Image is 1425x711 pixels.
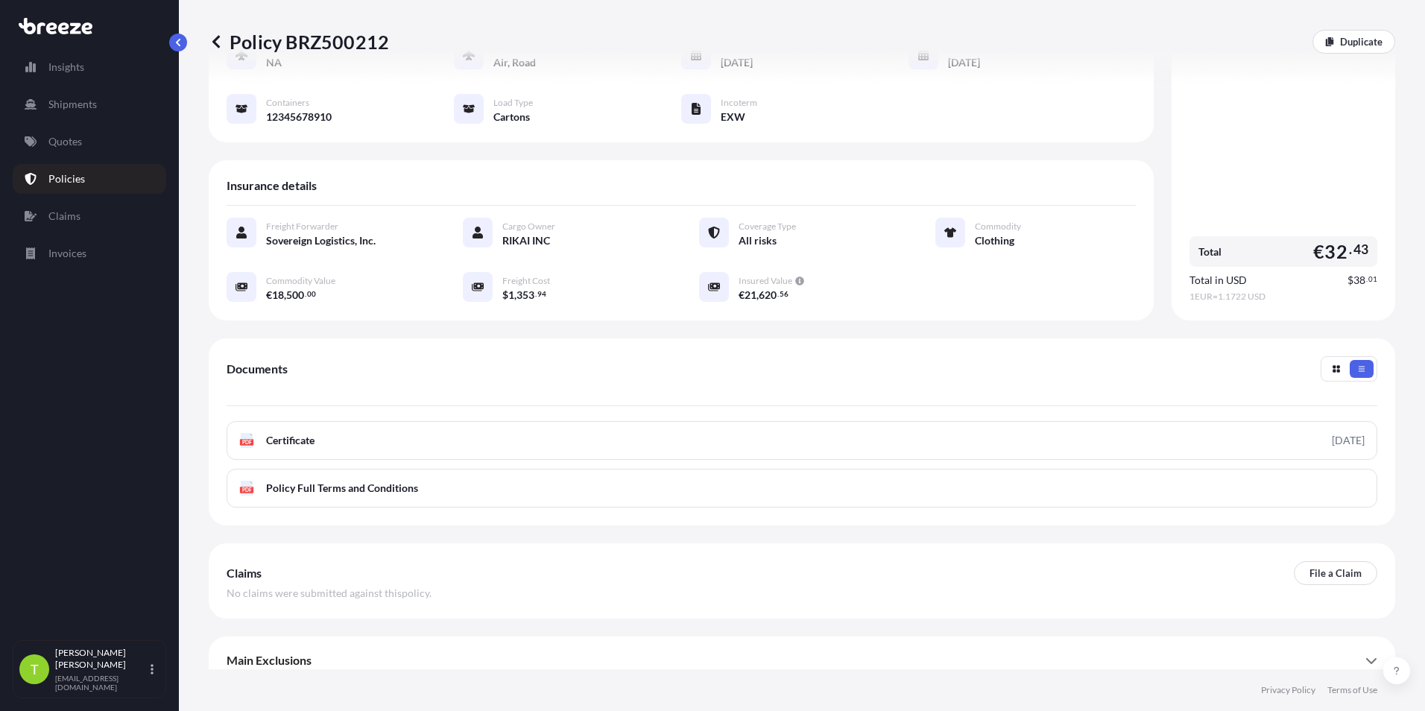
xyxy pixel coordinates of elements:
[508,290,514,300] span: 1
[13,52,166,82] a: Insights
[48,134,82,149] p: Quotes
[305,291,306,297] span: .
[537,291,546,297] span: 94
[266,97,309,109] span: Containers
[1261,684,1315,696] a: Privacy Policy
[209,30,389,54] p: Policy BRZ500212
[13,127,166,157] a: Quotes
[286,290,304,300] span: 500
[266,433,315,448] span: Certificate
[242,487,252,493] text: PDF
[1309,566,1362,581] p: File a Claim
[48,209,80,224] p: Claims
[1368,276,1377,282] span: 01
[1349,245,1352,254] span: .
[502,290,508,300] span: $
[272,290,284,300] span: 18
[266,110,332,124] span: 12345678910
[227,653,312,668] span: Main Exclusions
[777,291,779,297] span: .
[266,290,272,300] span: €
[756,290,759,300] span: ,
[1313,242,1324,261] span: €
[739,290,745,300] span: €
[31,662,39,677] span: T
[739,233,777,248] span: All risks
[535,291,537,297] span: .
[975,233,1014,248] span: Clothing
[55,674,148,692] p: [EMAIL_ADDRESS][DOMAIN_NAME]
[975,221,1021,233] span: Commodity
[1294,561,1377,585] a: File a Claim
[48,171,85,186] p: Policies
[13,238,166,268] a: Invoices
[307,291,316,297] span: 00
[1327,684,1377,696] a: Terms of Use
[502,221,555,233] span: Cargo Owner
[493,97,533,109] span: Load Type
[1366,276,1368,282] span: .
[266,275,335,287] span: Commodity Value
[516,290,534,300] span: 353
[266,233,376,248] span: Sovereign Logistics, Inc.
[1312,30,1395,54] a: Duplicate
[13,89,166,119] a: Shipments
[514,290,516,300] span: ,
[284,290,286,300] span: ,
[1353,245,1368,254] span: 43
[48,60,84,75] p: Insights
[13,164,166,194] a: Policies
[266,221,338,233] span: Freight Forwarder
[242,440,252,445] text: PDF
[1353,275,1365,285] span: 38
[13,201,166,231] a: Claims
[493,110,530,124] span: Cartons
[1189,291,1377,303] span: 1 EUR = 1.1722 USD
[739,221,796,233] span: Coverage Type
[266,481,418,496] span: Policy Full Terms and Conditions
[1189,273,1247,288] span: Total in USD
[1340,34,1383,49] p: Duplicate
[227,178,317,193] span: Insurance details
[745,290,756,300] span: 21
[48,246,86,261] p: Invoices
[1347,275,1353,285] span: $
[227,469,1377,508] a: PDFPolicy Full Terms and Conditions
[227,586,432,601] span: No claims were submitted against this policy .
[48,97,97,112] p: Shipments
[1324,242,1347,261] span: 32
[739,275,792,287] span: Insured Value
[721,110,745,124] span: EXW
[721,97,757,109] span: Incoterm
[55,647,148,671] p: [PERSON_NAME] [PERSON_NAME]
[780,291,789,297] span: 56
[227,421,1377,460] a: PDFCertificate[DATE]
[502,275,550,287] span: Freight Cost
[1198,244,1222,259] span: Total
[759,290,777,300] span: 620
[227,361,288,376] span: Documents
[1332,433,1365,448] div: [DATE]
[227,566,262,581] span: Claims
[227,642,1377,678] div: Main Exclusions
[502,233,550,248] span: RIKAI INC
